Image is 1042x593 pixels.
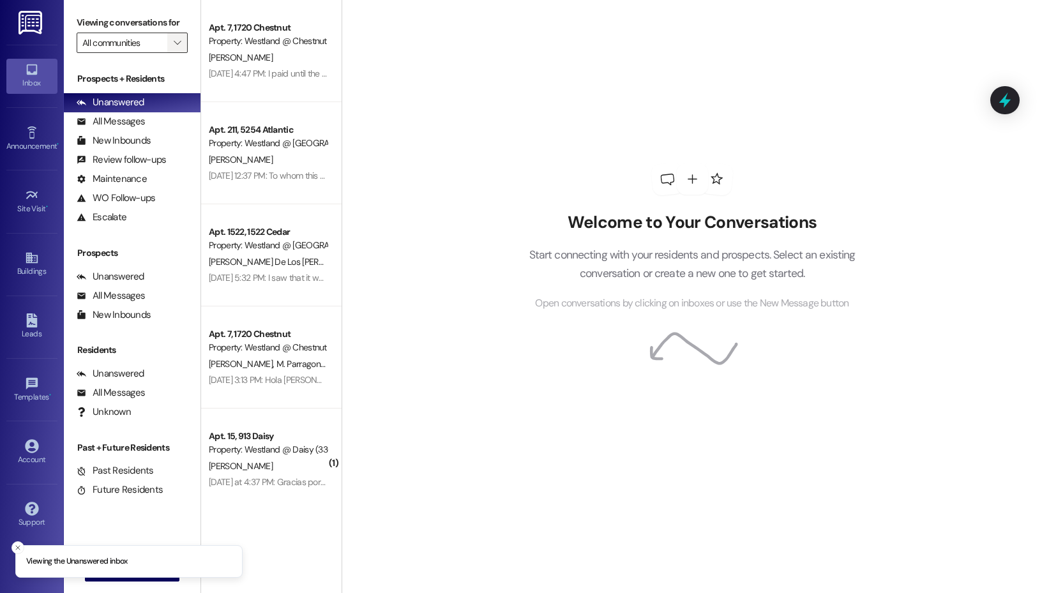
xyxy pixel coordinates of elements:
div: All Messages [77,289,145,303]
div: [DATE] at 4:37 PM: Gracias por avisar [209,476,344,488]
div: WO Follow-ups [77,191,155,205]
div: Unanswered [77,96,144,109]
button: Close toast [11,541,24,554]
div: All Messages [77,115,145,128]
div: Review follow-ups [77,153,166,167]
div: Maintenance [77,172,147,186]
i:  [174,38,181,48]
div: All Messages [77,386,145,400]
a: Site Visit • [6,184,57,219]
div: Unanswered [77,270,144,283]
div: New Inbounds [77,134,151,147]
a: Inbox [6,59,57,93]
p: Viewing the Unanswered inbox [26,556,128,567]
div: Escalate [77,211,126,224]
div: Property: Westland @ Chestnut (3366) [209,34,327,48]
div: Apt. 7, 1720 Chestnut [209,327,327,341]
span: • [46,202,48,211]
div: New Inbounds [77,308,151,322]
div: [DATE] 3:13 PM: Hola [PERSON_NAME] soy [PERSON_NAME] cuanto tenemos que pagar por los 11 [PERSON_... [209,374,700,386]
a: Support [6,498,57,532]
span: [PERSON_NAME] [209,52,273,63]
div: [DATE] 4:47 PM: I paid until the 11th I believe [209,68,365,79]
div: Apt. 211, 5254 Atlantic [209,123,327,137]
div: Prospects [64,246,200,260]
div: Apt. 15, 913 Daisy [209,430,327,443]
div: Past Residents [77,464,154,477]
span: • [57,140,59,149]
div: Property: Westland @ Daisy (3309) [209,443,327,456]
p: Start connecting with your residents and prospects. Select an existing conversation or create a n... [510,246,875,282]
span: M. Parragonzalez [276,358,342,370]
span: [PERSON_NAME] De Los [PERSON_NAME] [209,256,370,267]
a: Account [6,435,57,470]
span: [PERSON_NAME] [209,358,276,370]
input: All communities [82,33,167,53]
div: Unknown [77,405,131,419]
span: [PERSON_NAME] [209,460,273,472]
div: Prospects + Residents [64,72,200,86]
div: Apt. 1522, 1522 Cedar [209,225,327,239]
div: Past + Future Residents [64,441,200,454]
div: Future Residents [77,483,163,497]
div: Apt. 7, 1720 Chestnut [209,21,327,34]
span: Open conversations by clicking on inboxes or use the New Message button [535,296,849,312]
div: Property: Westland @ [GEOGRAPHIC_DATA] (3297) [209,239,327,252]
img: ResiDesk Logo [19,11,45,34]
span: [PERSON_NAME] [209,154,273,165]
div: Property: Westland @ Chestnut (3366) [209,341,327,354]
a: Buildings [6,247,57,281]
label: Viewing conversations for [77,13,188,33]
div: Unanswered [77,367,144,380]
a: Leads [6,310,57,344]
a: Templates • [6,373,57,407]
div: Residents [64,343,200,357]
div: Property: Westland @ [GEOGRAPHIC_DATA] (3283) [209,137,327,150]
span: • [49,391,51,400]
h2: Welcome to Your Conversations [510,213,875,233]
